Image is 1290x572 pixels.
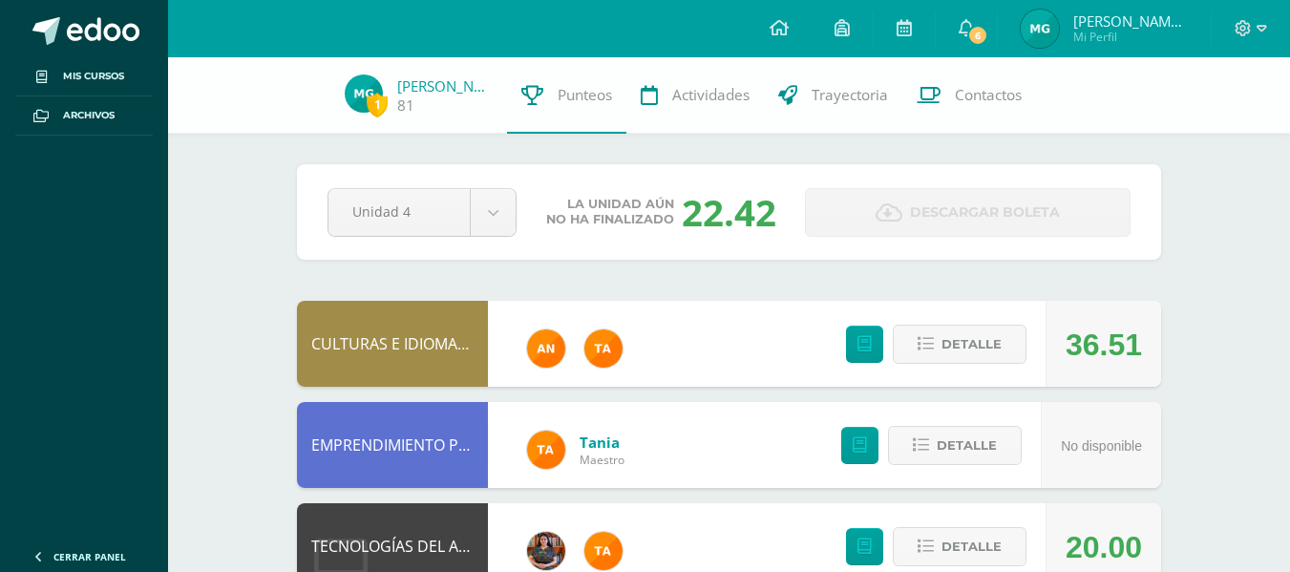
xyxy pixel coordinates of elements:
span: Descargar boleta [910,189,1060,236]
span: Detalle [941,529,1002,564]
img: feaeb2f9bb45255e229dc5fdac9a9f6b.png [527,431,565,469]
a: Archivos [15,96,153,136]
button: Detalle [893,325,1026,364]
div: 22.42 [682,187,776,237]
div: EMPRENDIMIENTO PARA LA PRODUCTIVIDAD [297,402,488,488]
a: Contactos [902,57,1036,134]
span: Cerrar panel [53,550,126,563]
span: 1 [367,93,388,117]
a: Actividades [626,57,764,134]
span: [PERSON_NAME] [PERSON_NAME] [1073,11,1188,31]
span: Contactos [955,85,1022,105]
span: Mi Perfil [1073,29,1188,45]
span: Actividades [672,85,750,105]
span: Detalle [941,327,1002,362]
a: Punteos [507,57,626,134]
a: Trayectoria [764,57,902,134]
img: fc6731ddebfef4a76f049f6e852e62c4.png [527,329,565,368]
a: Tania [580,433,624,452]
span: La unidad aún no ha finalizado [546,197,674,227]
img: feaeb2f9bb45255e229dc5fdac9a9f6b.png [584,329,623,368]
div: CULTURAS E IDIOMAS MAYAS, GARÍFUNA O XINCA [297,301,488,387]
span: Maestro [580,452,624,468]
span: 6 [966,25,987,46]
a: 81 [397,95,414,116]
a: Mis cursos [15,57,153,96]
span: Mis cursos [63,69,124,84]
span: Trayectoria [812,85,888,105]
span: Unidad 4 [352,189,446,234]
img: feaeb2f9bb45255e229dc5fdac9a9f6b.png [584,532,623,570]
button: Detalle [888,426,1022,465]
span: Punteos [558,85,612,105]
span: Archivos [63,108,115,123]
span: Detalle [937,428,997,463]
img: 0fe9e4ba0e2b0859ffbff4b6c52aee8b.png [1021,10,1059,48]
span: No disponible [1061,438,1142,454]
div: 36.51 [1066,302,1142,388]
img: 60a759e8b02ec95d430434cf0c0a55c7.png [527,532,565,570]
a: Unidad 4 [328,189,516,236]
button: Detalle [893,527,1026,566]
a: [PERSON_NAME] [397,76,493,95]
img: 0fe9e4ba0e2b0859ffbff4b6c52aee8b.png [345,74,383,113]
